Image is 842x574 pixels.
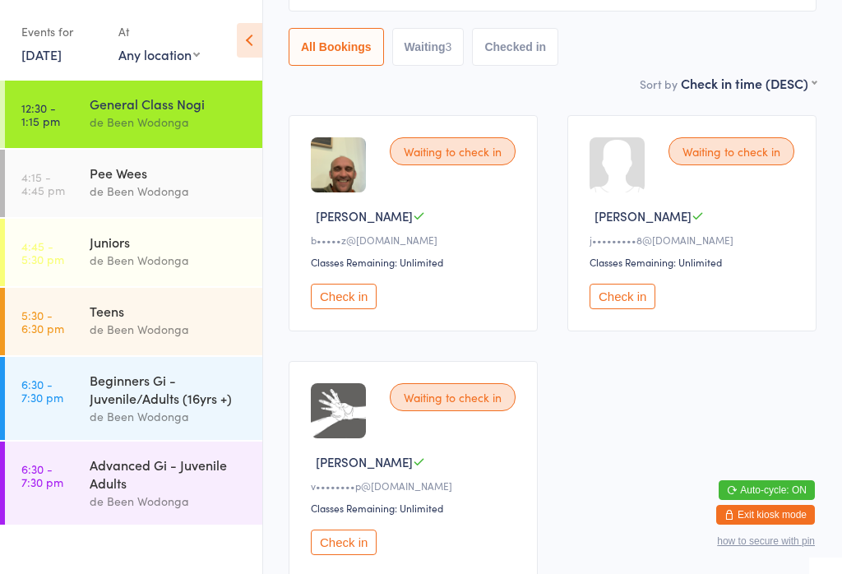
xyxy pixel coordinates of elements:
[716,505,815,525] button: Exit kiosk mode
[590,233,799,247] div: j•••••••••8@[DOMAIN_NAME]
[590,284,655,309] button: Check in
[90,302,248,320] div: Teens
[90,95,248,113] div: General Class Nogi
[21,239,64,266] time: 4:45 - 5:30 pm
[669,137,794,165] div: Waiting to check in
[90,320,248,339] div: de Been Wodonga
[311,284,377,309] button: Check in
[90,164,248,182] div: Pee Wees
[21,170,65,197] time: 4:15 - 4:45 pm
[311,255,520,269] div: Classes Remaining: Unlimited
[289,28,384,66] button: All Bookings
[5,81,262,148] a: 12:30 -1:15 pmGeneral Class Nogide Been Wodonga
[90,492,248,511] div: de Been Wodonga
[5,288,262,355] a: 5:30 -6:30 pmTeensde Been Wodonga
[21,377,63,404] time: 6:30 - 7:30 pm
[311,501,520,515] div: Classes Remaining: Unlimited
[311,530,377,555] button: Check in
[594,207,692,225] span: [PERSON_NAME]
[90,182,248,201] div: de Been Wodonga
[21,462,63,488] time: 6:30 - 7:30 pm
[5,442,262,525] a: 6:30 -7:30 pmAdvanced Gi - Juvenile Adultsde Been Wodonga
[90,456,248,492] div: Advanced Gi - Juvenile Adults
[311,383,366,438] img: image1738138424.png
[311,479,520,493] div: v••••••••p@[DOMAIN_NAME]
[311,233,520,247] div: b•••••z@[DOMAIN_NAME]
[90,251,248,270] div: de Been Wodonga
[5,150,262,217] a: 4:15 -4:45 pmPee Weesde Been Wodonga
[5,357,262,440] a: 6:30 -7:30 pmBeginners Gi - Juvenile/Adults (16yrs +)de Been Wodonga
[21,18,102,45] div: Events for
[316,453,413,470] span: [PERSON_NAME]
[118,18,200,45] div: At
[90,371,248,407] div: Beginners Gi - Juvenile/Adults (16yrs +)
[392,28,465,66] button: Waiting3
[446,40,452,53] div: 3
[390,137,516,165] div: Waiting to check in
[717,535,815,547] button: how to secure with pin
[5,219,262,286] a: 4:45 -5:30 pmJuniorsde Been Wodonga
[719,480,815,500] button: Auto-cycle: ON
[118,45,200,63] div: Any location
[472,28,558,66] button: Checked in
[90,233,248,251] div: Juniors
[90,407,248,426] div: de Been Wodonga
[90,113,248,132] div: de Been Wodonga
[316,207,413,225] span: [PERSON_NAME]
[21,45,62,63] a: [DATE]
[21,101,60,127] time: 12:30 - 1:15 pm
[390,383,516,411] div: Waiting to check in
[681,74,817,92] div: Check in time (DESC)
[21,308,64,335] time: 5:30 - 6:30 pm
[311,137,366,192] img: image1712971829.png
[590,255,799,269] div: Classes Remaining: Unlimited
[640,76,678,92] label: Sort by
